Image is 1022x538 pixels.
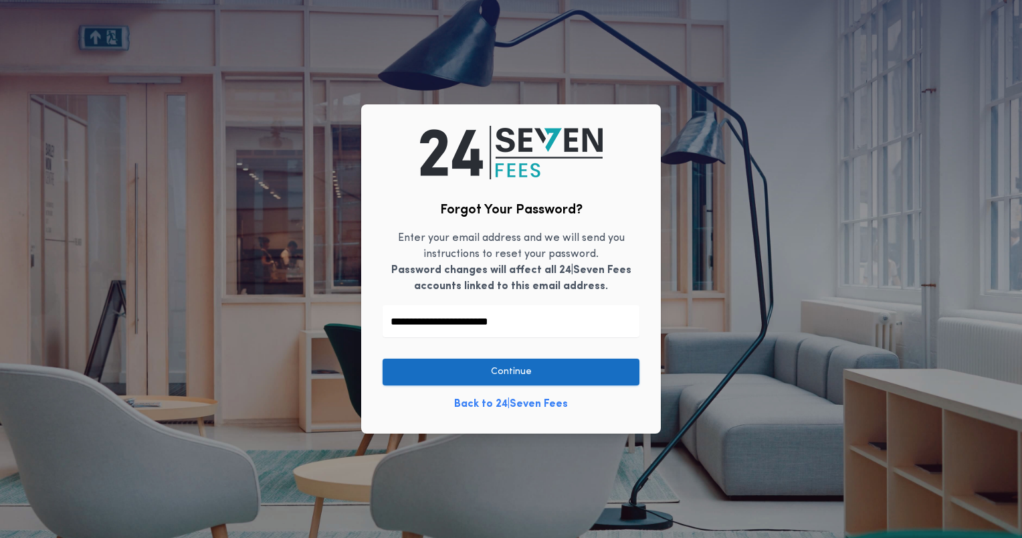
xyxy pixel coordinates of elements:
h2: Forgot Your Password? [440,201,583,219]
img: logo [420,126,603,179]
p: Enter your email address and we will send you instructions to reset your password. [383,230,639,294]
button: Continue [383,359,639,385]
a: Back to 24|Seven Fees [454,396,568,412]
b: Password changes will affect all 24|Seven Fees accounts linked to this email address. [391,265,631,292]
